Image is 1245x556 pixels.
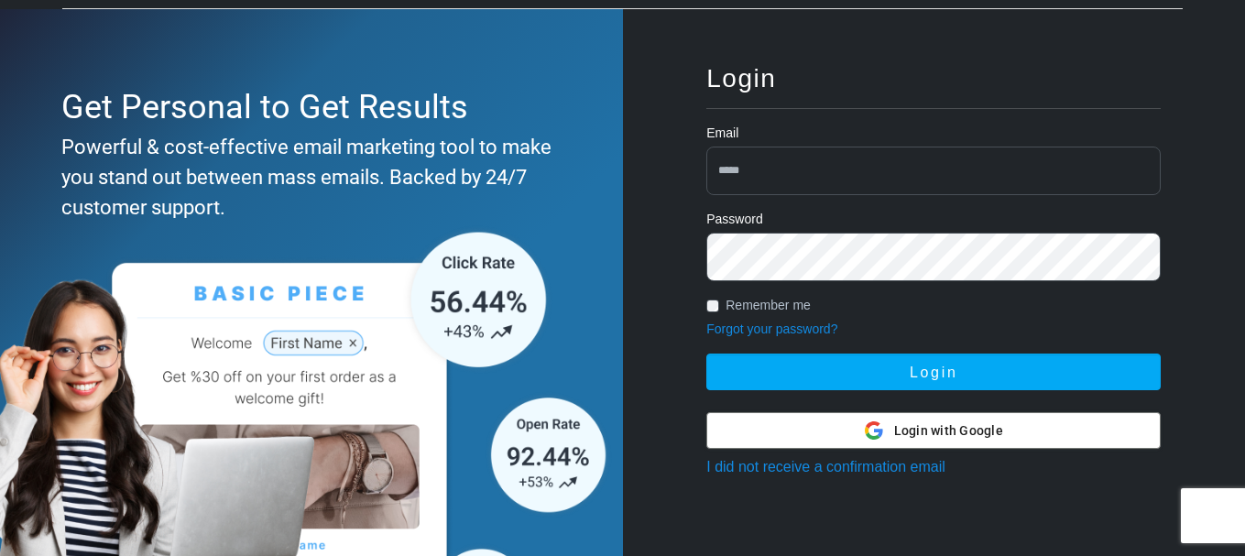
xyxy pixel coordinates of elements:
[706,124,738,143] label: Email
[706,459,945,474] a: I did not receive a confirmation email
[61,132,552,223] div: Powerful & cost-effective email marketing tool to make you stand out between mass emails. Backed ...
[61,82,552,132] div: Get Personal to Get Results
[706,322,837,336] a: Forgot your password?
[894,421,1003,441] span: Login with Google
[706,354,1161,390] button: Login
[706,64,776,93] span: Login
[726,296,811,315] label: Remember me
[706,412,1161,449] button: Login with Google
[706,210,762,229] label: Password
